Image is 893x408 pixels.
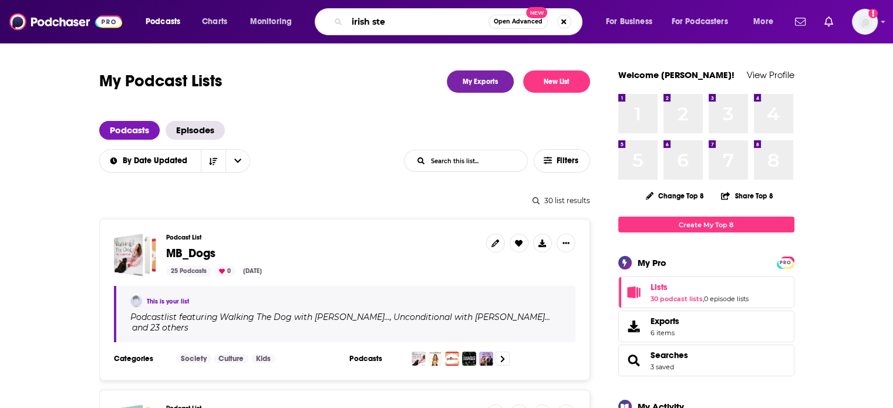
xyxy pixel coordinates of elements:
a: Lists [651,282,749,292]
p: and 23 others [132,322,188,333]
a: MB_Dogs [166,247,215,260]
span: Lists [651,282,668,292]
button: Change Top 8 [639,188,712,203]
a: Searches [651,350,688,360]
span: For Podcasters [672,14,728,30]
div: Search podcasts, credits, & more... [326,8,594,35]
div: 30 list results [99,196,590,205]
h1: My Podcast Lists [99,70,223,93]
button: Show profile menu [852,9,878,35]
div: Podcast list featuring [130,312,561,333]
div: My Pro [638,257,666,268]
img: Madeleine [130,295,142,307]
span: Podcasts [146,14,180,30]
span: , [703,295,704,303]
button: Show More Button [557,234,575,252]
img: The Dogs Were Good (again) [479,352,493,366]
h3: Categories [114,354,167,363]
a: Show notifications dropdown [820,12,838,32]
a: Exports [618,311,794,342]
span: Logged in as madeleinelbrownkensington [852,9,878,35]
h4: Walking The Dog with [PERSON_NAME]… [220,312,390,322]
button: Open AdvancedNew [488,15,548,29]
a: Episodes [166,121,225,140]
span: New [526,7,547,18]
button: Share Top 8 [720,184,773,207]
button: open menu [664,12,745,31]
h4: Unconditional with [PERSON_NAME]… [393,312,550,322]
span: MB_Dogs [166,246,215,261]
a: 3 saved [651,363,674,371]
button: New List [523,70,590,93]
a: Society [176,354,211,363]
button: open menu [99,157,201,165]
span: Filters [557,157,580,165]
a: 30 podcast lists [651,295,703,303]
img: Unconditional with Maggie Lawson [428,352,442,366]
h2: Choose List sort [99,149,250,173]
span: Exports [651,316,679,326]
button: open menu [598,12,667,31]
a: Culture [214,354,248,363]
img: User Profile [852,9,878,35]
a: Walking The Dog with [PERSON_NAME]… [218,312,390,322]
svg: Add a profile image [868,9,878,18]
a: Create My Top 8 [618,217,794,232]
a: 0 episode lists [704,295,749,303]
a: Searches [622,352,646,369]
button: Filters [534,149,590,173]
a: This is your list [147,298,189,305]
span: More [753,14,773,30]
a: Lists [622,284,646,301]
button: open menu [137,12,196,31]
img: Comfort Creatures [462,352,476,366]
span: Monitoring [250,14,292,30]
a: Show notifications dropdown [790,12,810,32]
span: Exports [622,318,646,335]
div: 0 [214,266,235,277]
h3: Podcast List [166,234,477,241]
a: View Profile [747,69,794,80]
button: Sort Direction [201,150,225,172]
a: Unconditional with [PERSON_NAME]… [392,312,550,322]
img: Pure Dog Talk [445,352,459,366]
span: By Date Updated [123,157,191,165]
button: open menu [745,12,788,31]
a: PRO [779,258,793,267]
a: Podcasts [99,121,160,140]
div: 25 Podcasts [166,266,211,277]
a: MB_Dogs [114,234,157,277]
img: Walking The Dog with Emily Dean [412,352,426,366]
a: Kids [251,354,275,363]
a: Charts [194,12,234,31]
span: Lists [618,277,794,308]
a: My Exports [447,70,514,93]
span: Searches [618,345,794,376]
a: Welcome [PERSON_NAME]! [618,69,734,80]
span: Charts [202,14,227,30]
img: Podchaser - Follow, Share and Rate Podcasts [9,11,122,33]
span: Open Advanced [494,19,542,25]
button: open menu [242,12,307,31]
button: open menu [225,150,250,172]
input: Search podcasts, credits, & more... [347,12,488,31]
span: 6 items [651,329,679,337]
span: , [390,312,392,322]
h3: Podcasts [349,354,402,363]
span: For Business [606,14,652,30]
div: [DATE] [238,266,267,277]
